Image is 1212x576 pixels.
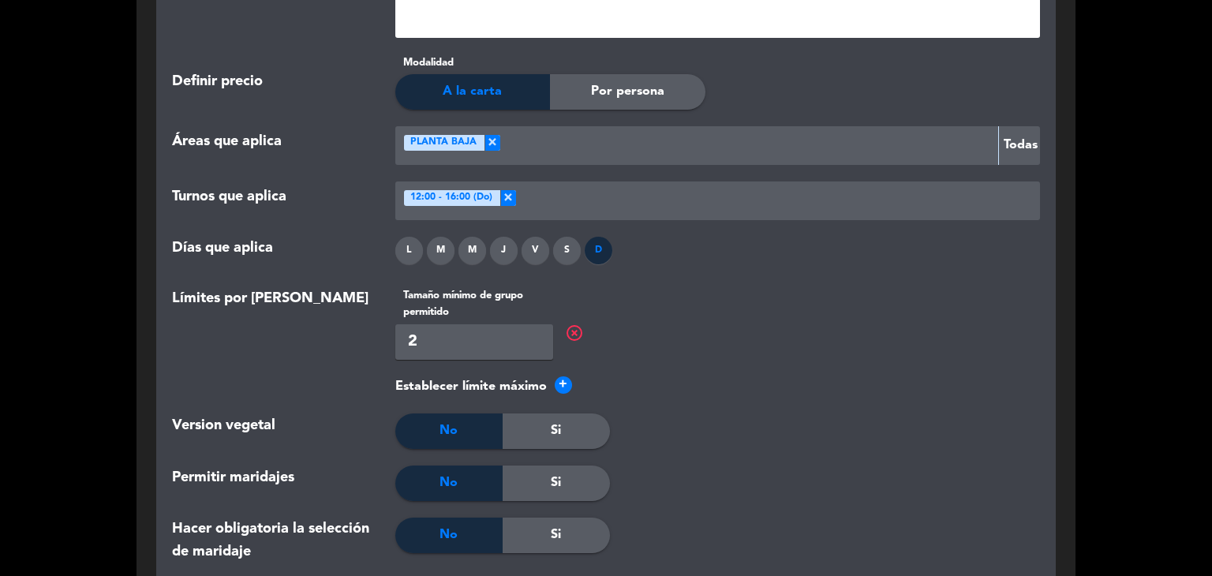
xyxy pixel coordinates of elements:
[591,81,664,102] span: Por persona
[172,185,286,208] span: Turnos que aplica
[555,376,572,394] span: +
[500,190,516,206] span: ×
[410,135,477,151] span: PLANTA BAJA
[551,473,561,493] span: Si
[172,237,273,260] span: Días que aplica
[172,518,372,564] span: Hacer obligatoria la selección de maridaje
[395,376,572,397] button: Establecer límite máximo+
[172,414,275,437] span: Version vegetal
[484,135,500,151] span: ×
[490,237,518,264] div: J
[172,70,263,93] span: Definir precio
[410,190,492,206] span: 12:00 - 16:00 (Do)
[443,81,502,102] span: A la carta
[427,237,454,264] div: M
[395,54,706,71] div: Modalidad
[440,525,458,545] span: No
[172,130,282,153] span: Áreas que aplica
[172,287,368,386] span: Límites por [PERSON_NAME]
[458,237,486,264] div: M
[395,237,423,264] div: L
[522,237,549,264] div: V
[551,421,561,441] span: Si
[395,287,553,320] label: Tamaño mínimo de grupo permitido
[551,525,561,545] span: Si
[440,473,458,493] span: No
[553,237,581,264] div: S
[440,421,458,441] span: No
[172,466,294,489] span: Permitir maridajes
[585,237,612,264] div: D
[998,126,1040,165] button: Todas
[565,324,584,342] span: highlight_off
